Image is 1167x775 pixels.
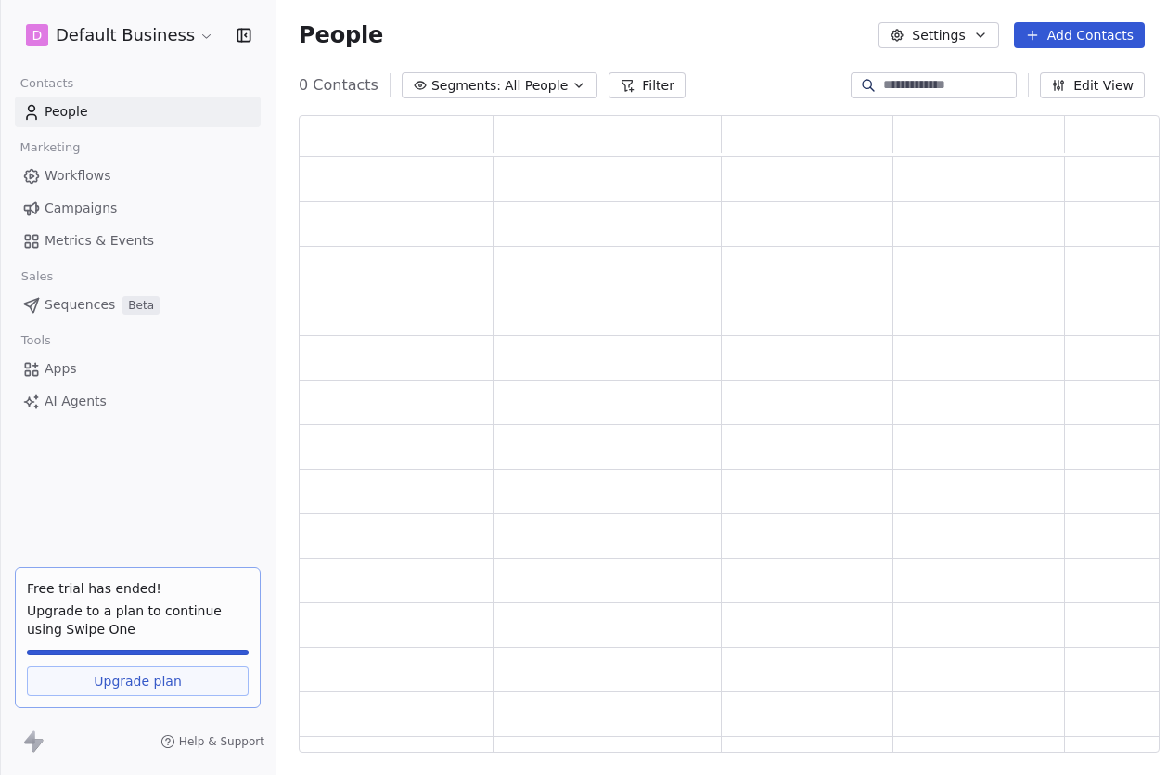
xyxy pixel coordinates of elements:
[15,226,261,256] a: Metrics & Events
[609,72,686,98] button: Filter
[45,102,88,122] span: People
[27,579,249,598] div: Free trial has ended!
[160,734,264,749] a: Help & Support
[15,193,261,224] a: Campaigns
[1040,72,1145,98] button: Edit View
[15,354,261,384] a: Apps
[45,392,107,411] span: AI Agents
[12,70,82,97] span: Contacts
[299,74,378,97] span: 0 Contacts
[22,19,218,51] button: DDefault Business
[45,295,115,315] span: Sequences
[15,161,261,191] a: Workflows
[878,22,998,48] button: Settings
[27,666,249,696] a: Upgrade plan
[122,296,160,315] span: Beta
[13,263,61,291] span: Sales
[45,231,154,251] span: Metrics & Events
[15,386,261,417] a: AI Agents
[45,166,111,186] span: Workflows
[32,26,43,45] span: D
[299,21,383,49] span: People
[505,76,568,96] span: All People
[1014,22,1145,48] button: Add Contacts
[45,359,77,379] span: Apps
[56,23,195,47] span: Default Business
[94,672,182,691] span: Upgrade plan
[179,734,264,749] span: Help & Support
[27,601,249,639] span: Upgrade to a plan to continue using Swipe One
[12,134,88,161] span: Marketing
[15,97,261,127] a: People
[15,290,261,320] a: SequencesBeta
[45,199,117,218] span: Campaigns
[431,76,501,96] span: Segments:
[13,327,58,355] span: Tools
